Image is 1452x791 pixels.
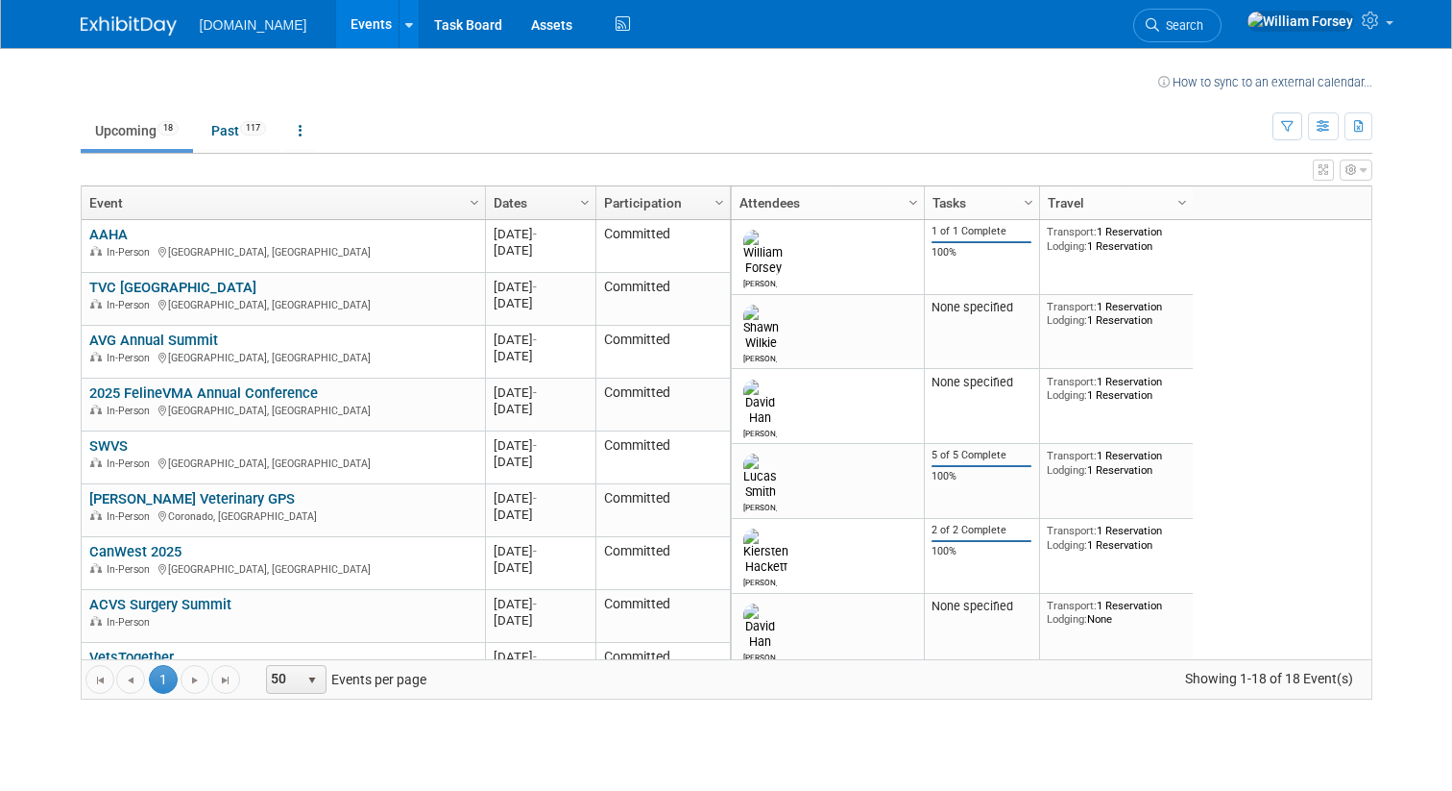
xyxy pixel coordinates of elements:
div: [DATE] [494,543,587,559]
a: Go to the previous page [116,665,145,694]
span: In-Person [107,616,156,629]
span: 18 [157,121,179,136]
div: 2 of 2 Complete [932,524,1031,537]
span: Column Settings [467,195,482,210]
td: Committed [595,379,730,432]
a: TVC [GEOGRAPHIC_DATA] [89,279,256,296]
span: Lodging: [1047,463,1087,477]
a: Column Settings [709,186,730,215]
div: [DATE] [494,559,587,576]
div: [DATE] [494,348,587,364]
span: Go to the first page [92,673,108,688]
span: Column Settings [1174,195,1190,210]
span: 117 [240,121,266,136]
a: How to sync to an external calendar... [1158,75,1372,89]
img: In-Person Event [90,352,102,361]
img: In-Person Event [90,246,102,256]
span: In-Person [107,563,156,576]
div: 100% [932,470,1031,483]
div: [DATE] [494,332,587,348]
a: ACVS Surgery Summit [89,596,231,613]
div: 1 Reservation 1 Reservation [1047,375,1185,403]
div: David Han [743,650,777,662]
a: Search [1133,9,1222,42]
span: - [533,597,537,611]
a: Event [89,186,472,219]
a: Go to the next page [181,665,209,694]
img: In-Person Event [90,563,102,573]
div: [DATE] [494,437,587,454]
div: [DATE] [494,490,587,507]
span: Transport: [1047,524,1097,537]
div: [GEOGRAPHIC_DATA], [GEOGRAPHIC_DATA] [89,402,476,418]
div: David Han [743,426,777,438]
div: William Forsey [743,276,777,288]
span: Lodging: [1047,239,1087,253]
img: ExhibitDay [81,16,177,36]
img: David Han [743,380,777,426]
span: Transport: [1047,375,1097,388]
a: AVG Annual Summit [89,332,218,349]
a: 2025 FelineVMA Annual Conference [89,384,318,402]
span: Lodging: [1047,388,1087,402]
div: [DATE] [494,507,587,523]
div: [GEOGRAPHIC_DATA], [GEOGRAPHIC_DATA] [89,243,476,260]
a: Attendees [739,186,911,219]
div: [GEOGRAPHIC_DATA], [GEOGRAPHIC_DATA] [89,349,476,365]
div: 5 of 5 Complete [932,449,1031,462]
span: Events per page [241,665,446,694]
img: Kiersten Hackett [743,529,788,575]
span: Search [1159,18,1203,33]
div: None specified [932,599,1031,614]
span: - [533,280,537,294]
a: Upcoming18 [81,112,193,149]
img: In-Person Event [90,405,102,414]
div: Coronado, [GEOGRAPHIC_DATA] [89,507,476,524]
span: - [533,650,537,664]
div: 1 Reservation 1 Reservation [1047,300,1185,328]
div: 100% [932,246,1031,260]
span: Lodging: [1047,612,1087,626]
img: Shawn Wilkie [743,305,779,351]
span: Column Settings [577,195,593,210]
span: Column Settings [1021,195,1036,210]
span: select [304,673,320,688]
div: Shawn Wilkie [743,351,777,363]
a: Column Settings [1018,186,1039,215]
div: [DATE] [494,295,587,311]
a: CanWest 2025 [89,543,181,560]
div: [GEOGRAPHIC_DATA], [GEOGRAPHIC_DATA] [89,560,476,577]
div: 1 Reservation 1 Reservation [1047,524,1185,552]
span: [DOMAIN_NAME] [200,17,307,33]
div: [DATE] [494,384,587,401]
td: Committed [595,643,730,696]
span: Go to the last page [218,673,233,688]
a: Participation [604,186,717,219]
div: [DATE] [494,226,587,242]
a: Column Settings [574,186,595,215]
a: SWVS [89,437,128,455]
div: None specified [932,375,1031,390]
td: Committed [595,537,730,590]
div: [DATE] [494,612,587,629]
span: - [533,491,537,506]
div: None specified [932,300,1031,315]
div: [DATE] [494,454,587,470]
div: Kiersten Hackett [743,575,777,587]
span: 1 [149,665,178,694]
a: Go to the last page [211,665,240,694]
span: Lodging: [1047,538,1087,552]
td: Committed [595,590,730,643]
div: 1 Reservation None [1047,599,1185,627]
a: Column Settings [464,186,485,215]
div: [DATE] [494,596,587,612]
div: [DATE] [494,649,587,665]
span: In-Person [107,405,156,417]
span: In-Person [107,457,156,470]
span: In-Person [107,299,156,311]
img: In-Person Event [90,457,102,467]
div: Lucas Smith [743,500,777,512]
span: Transport: [1047,599,1097,612]
div: [GEOGRAPHIC_DATA], [GEOGRAPHIC_DATA] [89,455,476,471]
span: - [533,544,537,558]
